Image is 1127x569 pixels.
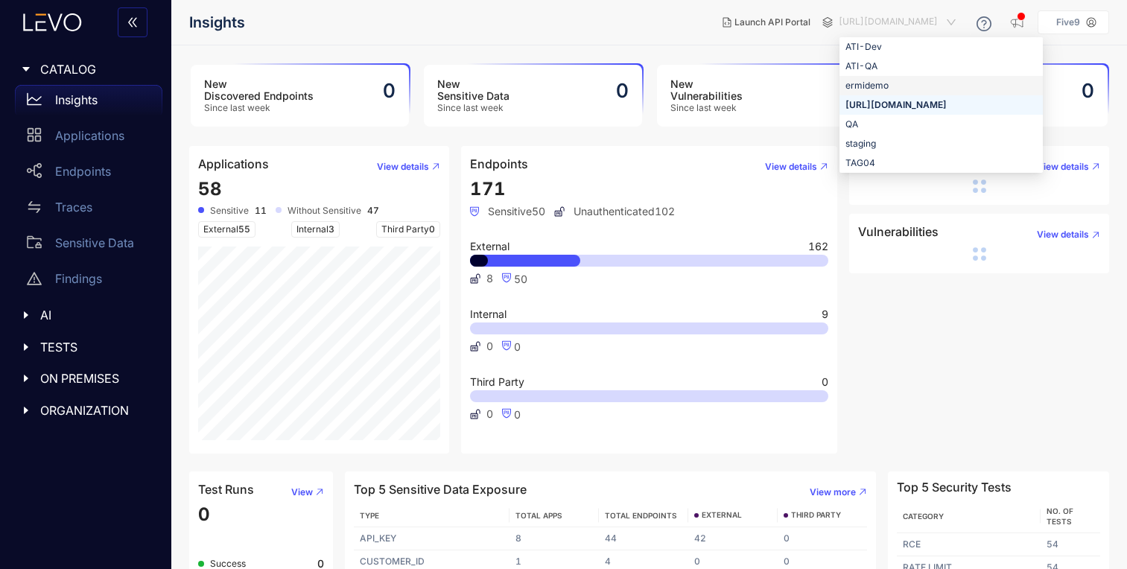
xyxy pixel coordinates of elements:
[897,480,1012,494] h4: Top 5 Security Tests
[839,37,1043,57] div: ATI-Dev
[845,116,1037,133] div: QA
[40,404,150,417] span: ORGANIZATION
[198,157,269,171] h4: Applications
[798,480,867,504] button: View more
[354,483,527,496] h4: Top 5 Sensitive Data Exposure
[55,200,92,214] p: Traces
[1082,80,1094,102] h2: 0
[1037,229,1089,240] span: View details
[858,225,939,238] h4: Vulnerabilities
[839,115,1043,134] div: QA
[845,39,1037,55] div: ATI-Dev
[360,511,379,520] span: TYPE
[1041,533,1100,556] td: 54
[1056,17,1080,28] p: Five9
[204,103,314,113] span: Since last week
[291,487,313,498] span: View
[845,97,1037,113] div: [URL][DOMAIN_NAME]
[470,241,509,252] span: External
[40,63,150,76] span: CATALOG
[670,78,743,102] h3: New Vulnerabilities
[204,78,314,102] h3: New Discovered Endpoints
[210,558,246,569] span: Success
[9,363,162,394] div: ON PREMISES
[437,103,509,113] span: Since last week
[753,155,828,179] button: View details
[9,395,162,426] div: ORGANIZATION
[839,134,1043,153] div: staging
[376,221,440,238] span: Third Party
[27,271,42,286] span: warning
[1025,155,1100,179] button: View details
[470,178,506,200] span: 171
[688,527,778,550] td: 42
[27,200,42,214] span: swap
[189,14,245,31] span: Insights
[470,377,524,387] span: Third Party
[291,221,340,238] span: Internal
[55,272,102,285] p: Findings
[845,77,1037,94] div: ermidemo
[486,408,493,420] span: 0
[9,54,162,85] div: CATALOG
[845,155,1037,171] div: TAG04
[21,64,31,74] span: caret-right
[21,342,31,352] span: caret-right
[21,373,31,384] span: caret-right
[791,511,841,520] span: THIRD PARTY
[514,408,521,421] span: 0
[711,10,822,34] button: Launch API Portal
[437,78,509,102] h3: New Sensitive Data
[897,533,1041,556] td: RCE
[328,223,334,235] span: 3
[367,206,379,216] b: 47
[55,129,124,142] p: Applications
[15,156,162,192] a: Endpoints
[839,76,1043,95] div: ermidemo
[486,273,493,284] span: 8
[198,221,255,238] span: External
[118,7,147,37] button: double-left
[822,309,828,320] span: 9
[903,512,944,521] span: Category
[377,162,429,172] span: View details
[198,503,210,525] span: 0
[1037,162,1089,172] span: View details
[429,223,435,235] span: 0
[839,57,1043,76] div: ATI-QA
[1025,223,1100,247] button: View details
[127,16,139,30] span: double-left
[55,165,111,178] p: Endpoints
[40,340,150,354] span: TESTS
[554,206,675,217] span: Unauthenticated 102
[670,103,743,113] span: Since last week
[822,377,828,387] span: 0
[238,223,250,235] span: 55
[470,157,528,171] h4: Endpoints
[470,309,507,320] span: Internal
[599,527,688,550] td: 44
[15,121,162,156] a: Applications
[15,264,162,299] a: Findings
[21,405,31,416] span: caret-right
[514,273,527,285] span: 50
[1047,506,1073,526] span: No. of Tests
[279,480,324,504] button: View
[702,511,742,520] span: EXTERNAL
[470,206,545,217] span: Sensitive 50
[486,340,493,352] span: 0
[515,511,562,520] span: TOTAL APPS
[605,511,677,520] span: TOTAL ENDPOINTS
[40,372,150,385] span: ON PREMISES
[839,10,959,34] span: https://levosatellite.lab.five9infosec.com
[210,206,249,216] span: Sensitive
[55,236,134,249] p: Sensitive Data
[354,527,510,550] td: API_KEY
[9,331,162,363] div: TESTS
[365,155,440,179] button: View details
[810,487,856,498] span: View more
[40,308,150,322] span: AI
[734,17,810,28] span: Launch API Portal
[288,206,361,216] span: Without Sensitive
[15,228,162,264] a: Sensitive Data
